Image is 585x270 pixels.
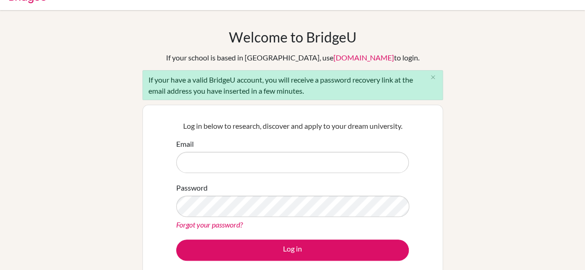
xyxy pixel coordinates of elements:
button: Log in [176,240,409,261]
p: Log in below to research, discover and apply to your dream university. [176,120,409,132]
i: close [430,74,437,81]
a: [DOMAIN_NAME] [333,53,394,62]
label: Password [176,182,208,193]
label: Email [176,138,194,150]
div: If your school is based in [GEOGRAPHIC_DATA], use to login. [166,52,419,63]
h1: Welcome to BridgeU [229,29,357,45]
div: If your have a valid BridgeU account, you will receive a password recovery link at the email addr... [142,70,443,100]
a: Forgot your password? [176,220,243,229]
button: Close [424,71,443,84]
